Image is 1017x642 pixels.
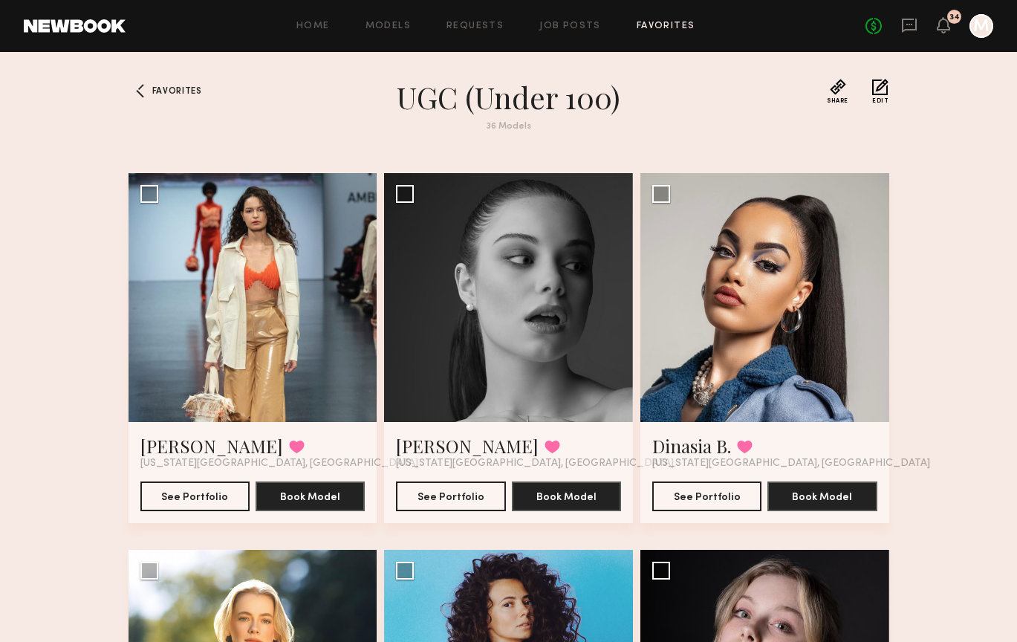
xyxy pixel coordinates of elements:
[140,481,250,511] button: See Portfolio
[652,434,731,458] a: Dinasia B.
[256,490,365,502] a: Book Model
[241,79,776,116] h1: UGC (Under 100)
[512,490,621,502] a: Book Model
[827,79,848,104] button: Share
[652,458,930,470] span: [US_STATE][GEOGRAPHIC_DATA], [GEOGRAPHIC_DATA]
[512,481,621,511] button: Book Model
[652,481,761,511] button: See Portfolio
[152,87,202,96] span: Favorites
[539,22,601,31] a: Job Posts
[140,434,283,458] a: [PERSON_NAME]
[396,481,505,511] button: See Portfolio
[827,98,848,104] span: Share
[767,490,877,502] a: Book Model
[129,79,152,103] a: Favorites
[241,122,776,132] div: 36 Models
[296,22,330,31] a: Home
[872,79,888,104] button: Edit
[949,13,960,22] div: 34
[396,434,539,458] a: [PERSON_NAME]
[140,458,418,470] span: [US_STATE][GEOGRAPHIC_DATA], [GEOGRAPHIC_DATA]
[365,22,411,31] a: Models
[969,14,993,38] a: M
[767,481,877,511] button: Book Model
[396,458,674,470] span: [US_STATE][GEOGRAPHIC_DATA], [GEOGRAPHIC_DATA]
[446,22,504,31] a: Requests
[637,22,695,31] a: Favorites
[872,98,888,104] span: Edit
[256,481,365,511] button: Book Model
